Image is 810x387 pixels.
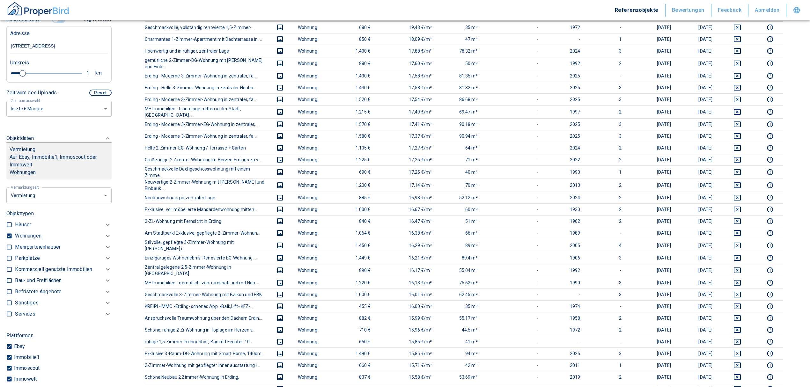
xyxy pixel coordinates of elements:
td: Wohnung [293,118,334,130]
button: 1km [84,69,105,78]
button: report this listing [762,279,778,287]
td: 1930 [544,203,585,215]
button: Feedback [711,4,749,17]
td: 850 € [334,33,376,45]
td: 2025 [544,82,585,93]
div: Bau- und Freiflächen [15,275,112,286]
div: Services [15,309,112,320]
button: report this listing [762,254,778,262]
td: [DATE] [676,165,718,179]
button: deselect this listing [723,229,752,237]
td: 1.215 € [334,105,376,118]
p: Häuser [15,221,31,229]
div: letzte 6 Monate [6,100,112,117]
td: [DATE] [627,203,676,215]
td: 2025 [544,130,585,142]
button: Reset [89,90,112,96]
button: deselect this listing [723,120,752,128]
td: 71 m² [437,154,483,165]
td: [DATE] [627,57,676,70]
td: [DATE] [676,142,718,154]
button: deselect this listing [723,267,752,274]
p: Vermietung [10,146,36,153]
td: [DATE] [676,118,718,130]
button: deselect this listing [723,47,752,55]
td: Wohnung [293,154,334,165]
td: 70 m² [437,179,483,192]
td: Wohnung [293,93,334,105]
td: 17,49 €/m² [376,105,437,118]
button: images [272,338,288,346]
button: deselect this listing [723,326,752,334]
button: deselect this listing [723,132,752,140]
button: deselect this listing [723,361,752,369]
td: [DATE] [676,57,718,70]
td: Wohnung [293,82,334,93]
td: 2 [585,192,627,203]
button: report this listing [762,120,778,128]
td: 1.105 € [334,142,376,154]
td: 19,43 €/m² [376,21,437,33]
button: images [272,120,288,128]
button: images [272,96,288,103]
td: - [544,33,585,45]
div: Wohnungen [15,230,112,242]
td: 1 [585,165,627,179]
th: Erding - Moderne 3-Zimmer-Wohnung in zentraler, fa... [145,130,267,142]
button: deselect this listing [723,194,752,201]
td: - [483,105,544,118]
td: 1.520 € [334,93,376,105]
td: 2025 [544,70,585,82]
button: deselect this listing [723,303,752,310]
button: images [272,326,288,334]
td: Wohnung [293,70,334,82]
button: images [272,84,288,91]
td: - [483,45,544,57]
td: 81.35 m² [437,70,483,82]
button: Referenzobjekte [608,4,666,17]
button: deselect this listing [723,60,752,67]
td: Wohnung [293,33,334,45]
td: - [483,93,544,105]
button: report this listing [762,144,778,152]
td: [DATE] [627,192,676,203]
button: report this listing [762,373,778,381]
td: [DATE] [676,21,718,33]
td: 680 € [334,21,376,33]
td: - [585,70,627,82]
button: images [272,303,288,310]
button: deselect this listing [723,181,752,189]
td: [DATE] [676,130,718,142]
td: 2 [585,215,627,227]
button: deselect this listing [723,72,752,80]
td: 3 [585,130,627,142]
td: 64 m² [437,142,483,154]
td: 2013 [544,179,585,192]
td: 1.580 € [334,130,376,142]
td: [DATE] [627,130,676,142]
td: 2 [585,203,627,215]
td: [DATE] [627,93,676,105]
div: Parkplätze [15,253,112,264]
p: Objektdaten [6,135,34,142]
th: Charmantes 1-Zimmer-Apartment mit Dachterrasse in ... [145,33,267,45]
td: 2022 [544,154,585,165]
button: ProperBird Logo and Home Button [6,1,70,19]
td: 35 m² [437,21,483,33]
td: 2024 [544,192,585,203]
td: 17,41 €/m² [376,118,437,130]
div: ObjektdatenVermietungAuf Ebay, Immobilie1, Immoscout oder ImmoweltWohnungen [6,128,112,186]
button: deselect this listing [723,96,752,103]
button: report this listing [762,267,778,274]
td: [DATE] [627,154,676,165]
button: images [272,254,288,262]
td: [DATE] [676,45,718,57]
button: deselect this listing [723,24,752,31]
button: report this listing [762,206,778,213]
td: - [483,118,544,130]
td: - [483,203,544,215]
td: 1.430 € [334,82,376,93]
td: - [483,165,544,179]
td: 1990 [544,165,585,179]
td: [DATE] [676,70,718,82]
